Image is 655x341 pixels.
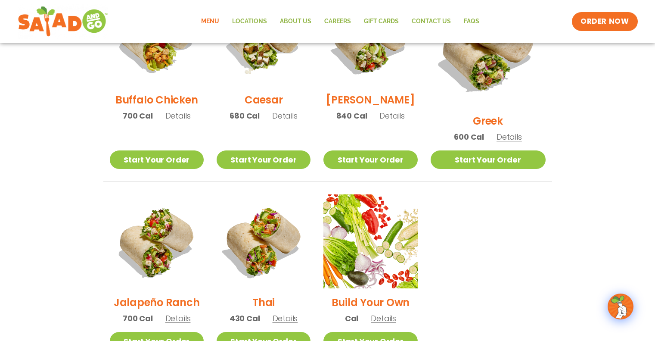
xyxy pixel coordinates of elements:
a: Start Your Order [110,150,204,169]
img: Product photo for Jalapeño Ranch Wrap [110,194,204,288]
span: Details [165,313,191,324]
span: Cal [345,313,358,324]
span: 700 Cal [123,110,153,122]
h2: Buffalo Chicken [115,92,198,107]
span: Details [273,313,298,324]
h2: Build Your Own [332,295,410,310]
img: new-SAG-logo-768×292 [18,4,109,39]
h2: Greek [473,113,503,128]
img: wpChatIcon [608,294,633,319]
a: Careers [318,12,357,31]
span: 600 Cal [454,131,484,143]
img: Product photo for Build Your Own [323,194,417,288]
span: Details [497,131,522,142]
a: ORDER NOW [572,12,637,31]
span: Details [165,110,191,121]
span: ORDER NOW [580,16,629,27]
span: Details [272,110,298,121]
a: GIFT CARDS [357,12,405,31]
h2: [PERSON_NAME] [326,92,415,107]
a: Menu [195,12,226,31]
a: Start Your Order [323,150,417,169]
span: 840 Cal [336,110,367,122]
span: 680 Cal [230,110,260,122]
img: Product photo for Thai Wrap [217,194,310,288]
a: FAQs [457,12,486,31]
a: About Us [273,12,318,31]
a: Locations [226,12,273,31]
a: Start Your Order [431,150,546,169]
h2: Thai [252,295,275,310]
span: Details [371,313,396,324]
a: Start Your Order [217,150,310,169]
h2: Jalapeño Ranch [114,295,200,310]
span: 700 Cal [123,313,153,324]
span: Details [379,110,405,121]
h2: Caesar [245,92,283,107]
span: 430 Cal [230,313,260,324]
a: Contact Us [405,12,457,31]
nav: Menu [195,12,486,31]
